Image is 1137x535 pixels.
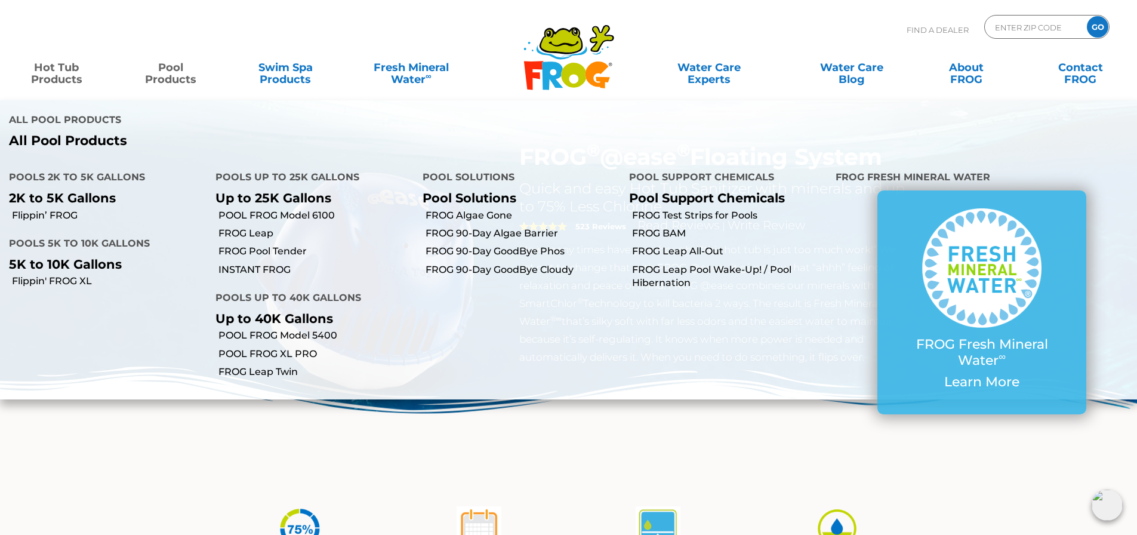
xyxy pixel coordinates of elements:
a: ContactFROG [1036,56,1125,79]
a: Fresh MineralWater∞ [355,56,467,79]
a: POOL FROG Model 5400 [218,329,413,342]
h4: All Pool Products [9,109,560,133]
p: Find A Dealer [907,15,969,45]
a: FROG 90-Day GoodBye Cloudy [426,263,620,276]
h4: Pools up to 25K Gallons [215,167,404,190]
a: FROG Leap All-Out [632,245,827,258]
a: Pool Solutions [423,190,516,205]
h4: Pool Support Chemicals [629,167,818,190]
a: FROG Test Strips for Pools [632,209,827,222]
input: Zip Code Form [994,19,1074,36]
p: Pool Support Chemicals [629,190,818,205]
p: Learn More [901,374,1062,390]
p: 5K to 10K Gallons [9,257,198,272]
p: 2K to 5K Gallons [9,190,198,205]
h4: FROG Fresh Mineral Water [836,167,1128,190]
a: FROG Leap [218,227,413,240]
input: GO [1087,16,1108,38]
h4: Pools 2K to 5K Gallons [9,167,198,190]
a: All Pool Products [9,133,560,149]
h4: Pools up to 40K Gallons [215,287,404,311]
a: Flippin’ FROG [12,209,207,222]
a: FROG Algae Gone [426,209,620,222]
a: POOL FROG XL PRO [218,348,413,361]
a: Flippin' FROG XL [12,275,207,288]
a: PoolProducts [127,56,215,79]
p: FROG Fresh Mineral Water [901,337,1062,368]
h4: Pools 5K to 10K Gallons [9,233,198,257]
a: FROG Pool Tender [218,245,413,258]
sup: ∞ [999,350,1006,362]
a: FROG Fresh Mineral Water∞ Learn More [901,208,1062,396]
a: Swim SpaProducts [241,56,330,79]
a: Hot TubProducts [12,56,101,79]
sup: ∞ [426,71,432,81]
a: FROG 90-Day GoodBye Phos [426,245,620,258]
p: Up to 40K Gallons [215,311,404,326]
a: INSTANT FROG [218,263,413,276]
a: AboutFROG [922,56,1010,79]
a: POOL FROG Model 6100 [218,209,413,222]
a: FROG 90-Day Algae Barrier [426,227,620,240]
h4: Pool Solutions [423,167,611,190]
p: Up to 25K Gallons [215,190,404,205]
a: Water CareExperts [637,56,781,79]
a: FROG Leap Twin [218,365,413,379]
img: openIcon [1092,490,1123,521]
a: FROG BAM [632,227,827,240]
a: FROG Leap Pool Wake-Up! / Pool Hibernation [632,263,827,290]
a: Water CareBlog [807,56,896,79]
